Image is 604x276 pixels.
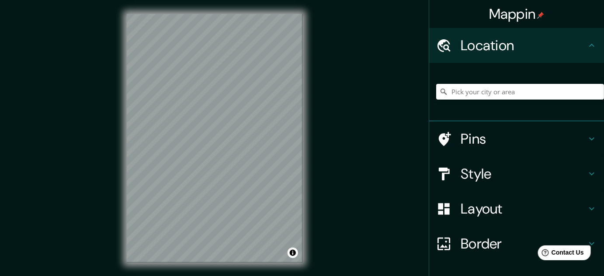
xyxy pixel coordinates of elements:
[429,156,604,191] div: Style
[461,165,587,183] h4: Style
[461,200,587,217] h4: Layout
[526,242,594,266] iframe: Help widget launcher
[461,37,587,54] h4: Location
[429,191,604,226] div: Layout
[127,14,302,262] canvas: Map
[537,12,544,19] img: pin-icon.png
[436,84,604,100] input: Pick your city or area
[489,5,545,23] h4: Mappin
[429,226,604,261] div: Border
[429,28,604,63] div: Location
[429,121,604,156] div: Pins
[288,248,298,258] button: Toggle attribution
[461,235,587,252] h4: Border
[461,130,587,148] h4: Pins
